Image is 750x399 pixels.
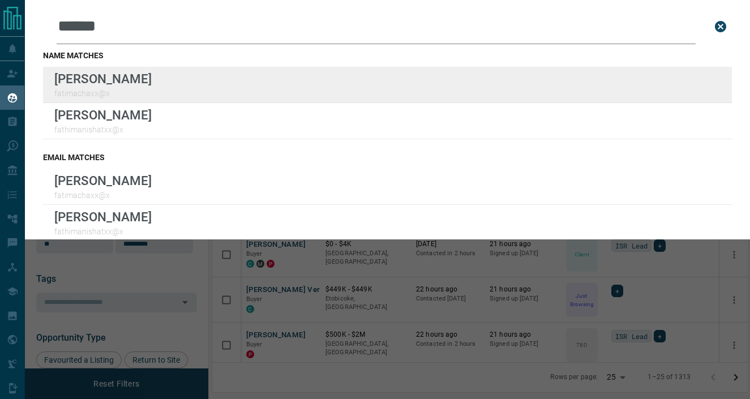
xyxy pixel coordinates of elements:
[54,209,152,224] p: [PERSON_NAME]
[54,71,152,86] p: [PERSON_NAME]
[709,15,732,38] button: close search bar
[43,153,732,162] h3: email matches
[54,108,152,122] p: [PERSON_NAME]
[54,191,152,200] p: fatimachaxx@x
[54,173,152,188] p: [PERSON_NAME]
[43,51,732,60] h3: name matches
[54,89,152,98] p: fatimachaxx@x
[54,125,152,134] p: fathimanishatxx@x
[54,227,152,236] p: fathimanishatxx@x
